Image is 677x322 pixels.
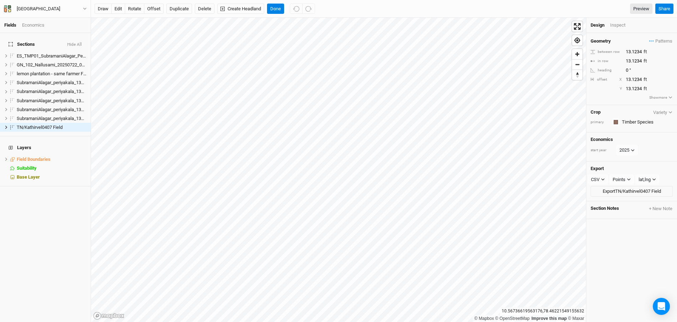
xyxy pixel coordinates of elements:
button: offset [144,4,164,14]
div: lemon plantation - same farmer Field [17,71,86,77]
div: primary [591,120,608,125]
button: Create Headland [217,4,264,14]
span: SubramaniAlagar_periyakala_130825_Rev01_5 Field [17,107,121,112]
div: SubramaniAlagar_periyakala_130825_Rev01_4 Field [17,98,86,104]
button: rotate [125,4,144,14]
button: CSV [588,174,608,185]
div: X [619,77,622,82]
div: Open Intercom Messenger [653,298,670,315]
div: Inspect [610,22,635,28]
button: ExportTN/Kathirvel0407 Field [591,186,673,197]
div: Field Boundaries [17,157,86,162]
button: Reset bearing to north [572,70,582,80]
a: Maxar [568,316,584,321]
button: Redo (^Z) [302,4,315,14]
button: Zoom in [572,49,582,59]
span: lemon plantation - same farmer Field [17,71,90,76]
span: SubramaniAlagar_periyakala_130825_Rev01_6 Field [17,116,121,121]
div: SubramaniAlagar_periyakala_130825_Rev01_6 Field [17,116,86,121]
span: ES_TMP01_SubramaniAlagar_Periyakala_20250802_001 Field [17,53,141,59]
h4: Crop [591,109,601,115]
button: edit [111,4,125,14]
button: Patterns [649,37,673,45]
button: Find my location [572,35,582,45]
span: SubramaniAlagar_periyakala_130825_Rev01_4 Field [17,98,121,103]
button: Delete [195,4,214,14]
button: Done [267,4,284,14]
span: TN/Kathirvel0407 Field [17,125,63,130]
canvas: Map [91,18,586,322]
span: GN_102_Nallusami_20250722_01 Field [17,62,95,67]
div: start year [591,148,615,153]
span: Patterns [649,38,672,45]
span: Field Boundaries [17,157,50,162]
a: Mapbox logo [93,312,124,320]
div: heading [591,68,622,73]
div: Base Layer [17,174,86,180]
span: SubramaniAlagar_periyakala_130825_Rev01_3 Field [17,89,121,94]
button: draw [95,4,112,14]
div: Y [597,86,622,92]
h4: Geometry [591,38,611,44]
div: SubramaniAlagar_periyakala_130825_Rev01_3 Field [17,89,86,94]
button: lat,lng [635,174,659,185]
div: GN_102_Nallusami_20250722_01 Field [17,62,86,68]
button: 2025 [616,145,638,155]
a: OpenStreetMap [495,316,530,321]
span: Suitability [17,165,37,171]
h4: Economics [591,137,673,142]
div: Points [613,176,625,183]
span: SubramaniAlagar_periyakala_130825_Rev01_2 Field [17,80,121,85]
div: between row [591,49,622,55]
div: in row [591,59,622,64]
div: CSV [591,176,599,183]
button: Undo (^z) [290,4,303,14]
span: Sections [9,42,35,47]
div: 10.56736619563176 , 78.46221549155632 [500,307,586,315]
div: SubramaniAlagar_periyakala_130825_Rev01_5 Field [17,107,86,113]
a: Preview [630,4,652,14]
a: Improve this map [532,316,567,321]
button: Showmore [649,94,673,101]
span: Base Layer [17,174,40,180]
button: Variety [653,110,673,115]
button: Points [609,174,634,185]
button: Zoom out [572,59,582,70]
div: Economics [22,22,44,28]
button: [GEOGRAPHIC_DATA] [4,5,87,13]
button: Hide All [67,42,82,47]
button: Share [655,4,673,14]
button: Duplicate [166,4,192,14]
div: lat,lng [639,176,651,183]
div: Tamil Nadu [17,5,60,12]
input: Timber Species [620,118,673,126]
h4: Layers [4,141,86,155]
a: Mapbox [474,316,494,321]
div: Suitability [17,165,86,171]
div: offset [597,77,607,82]
button: Enter fullscreen [572,21,582,32]
div: SubramaniAlagar_periyakala_130825_Rev01_2 Field [17,80,86,86]
span: Section Notes [591,206,619,212]
a: Fields [4,22,16,28]
h4: Export [591,166,673,171]
button: + New Note [649,206,673,212]
div: Design [591,22,604,28]
div: [GEOGRAPHIC_DATA] [17,5,60,12]
div: TN/Kathirvel0407 Field [17,125,86,130]
div: ES_TMP01_SubramaniAlagar_Periyakala_20250802_001 Field [17,53,86,59]
span: Zoom out [572,60,582,70]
